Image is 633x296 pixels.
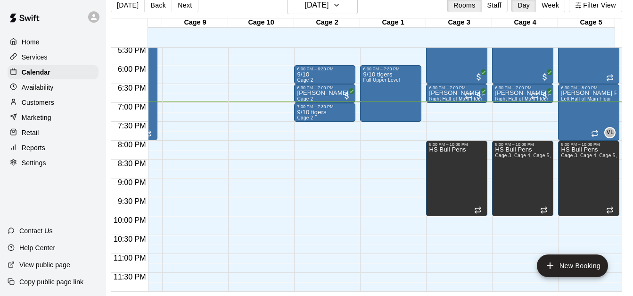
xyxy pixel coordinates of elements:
[492,84,553,103] div: 6:30 PM – 7:00 PM: Lund practice
[8,110,99,125] a: Marketing
[294,84,355,103] div: 6:30 PM – 7:00 PM: Enrico Valdez
[297,77,313,83] span: Cage 2
[474,72,484,82] span: All customers have paid
[115,141,148,149] span: 8:00 PM
[19,243,55,253] p: Help Center
[22,128,39,137] p: Retail
[426,141,487,216] div: 8:00 PM – 10:00 PM: HS Bull Pens
[115,122,148,130] span: 7:30 PM
[22,143,45,152] p: Reports
[297,85,353,90] div: 6:30 PM – 7:00 PM
[115,65,148,73] span: 6:00 PM
[297,115,313,120] span: Cage 2
[608,127,616,138] span: Valentino Lozano
[426,18,492,27] div: Cage 3
[294,18,360,27] div: Cage 2
[22,83,54,92] p: Availability
[115,46,148,54] span: 5:30 PM
[115,84,148,92] span: 6:30 PM
[465,92,472,100] span: Recurring event
[297,67,353,71] div: 6:00 PM – 6:30 PM
[606,74,614,82] span: Recurring event
[115,103,148,111] span: 7:00 PM
[429,142,485,147] div: 8:00 PM – 10:00 PM
[22,68,50,77] p: Calendar
[426,84,487,103] div: 6:30 PM – 7:00 PM: Lund practice
[22,158,46,168] p: Settings
[22,37,40,47] p: Home
[111,216,148,224] span: 10:00 PM
[8,95,99,110] a: Customers
[540,91,550,101] span: All customers have paid
[474,91,484,101] span: All customers have paid
[495,142,551,147] div: 8:00 PM – 10:00 PM
[162,18,228,27] div: Cage 9
[558,27,619,84] div: 5:00 PM – 6:30 PM: Lund Practice
[115,197,148,205] span: 9:30 PM
[495,153,568,158] span: Cage 3, Cage 4, Cage 5, Cage 6
[115,160,148,168] span: 8:30 PM
[540,206,548,214] span: Recurring event
[19,226,53,236] p: Contact Us
[495,85,551,90] div: 6:30 PM – 7:00 PM
[8,126,99,140] a: Retail
[297,96,313,101] span: Cage 2
[8,156,99,170] a: Settings
[606,206,614,214] span: Recurring event
[360,65,421,122] div: 6:00 PM – 7:30 PM: 9/10 tigers
[19,260,70,270] p: View public page
[115,178,148,186] span: 9:00 PM
[22,52,48,62] p: Services
[228,18,294,27] div: Cage 10
[360,18,426,27] div: Cage 1
[474,206,482,214] span: Recurring event
[8,80,99,94] a: Availability
[561,96,611,101] span: Left Half of Main Floor
[537,254,608,277] button: add
[342,91,352,101] span: All customers have paid
[8,35,99,49] a: Home
[561,85,617,90] div: 6:30 PM – 8:00 PM
[531,92,538,100] span: Recurring event
[495,96,548,101] span: Right Half of Main Floor
[558,18,624,27] div: Cage 5
[607,128,614,137] span: VL
[111,235,148,243] span: 10:30 PM
[591,130,599,137] span: Recurring event
[297,104,353,109] div: 7:00 PM – 7:30 PM
[558,141,619,216] div: 8:00 PM – 10:00 PM: HS Bull Pens
[19,277,83,287] p: Copy public page link
[363,67,419,71] div: 6:00 PM – 7:30 PM
[561,142,617,147] div: 8:00 PM – 10:00 PM
[22,98,54,107] p: Customers
[8,50,99,64] a: Services
[540,72,550,82] span: All customers have paid
[363,77,400,83] span: Full Upper Level
[429,96,482,101] span: Right Half of Main Floor
[429,85,485,90] div: 6:30 PM – 7:00 PM
[8,65,99,79] a: Calendar
[492,18,558,27] div: Cage 4
[604,127,616,138] div: Valentino Lozano
[558,84,619,141] div: 6:30 PM – 8:00 PM: Lozano Practice
[294,103,355,122] div: 7:00 PM – 7:30 PM: 9/10 tigers
[111,273,148,281] span: 11:30 PM
[111,254,148,262] span: 11:00 PM
[294,65,355,84] div: 6:00 PM – 6:30 PM: 9/10
[492,141,553,216] div: 8:00 PM – 10:00 PM: HS Bull Pens
[22,113,51,122] p: Marketing
[8,141,99,155] a: Reports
